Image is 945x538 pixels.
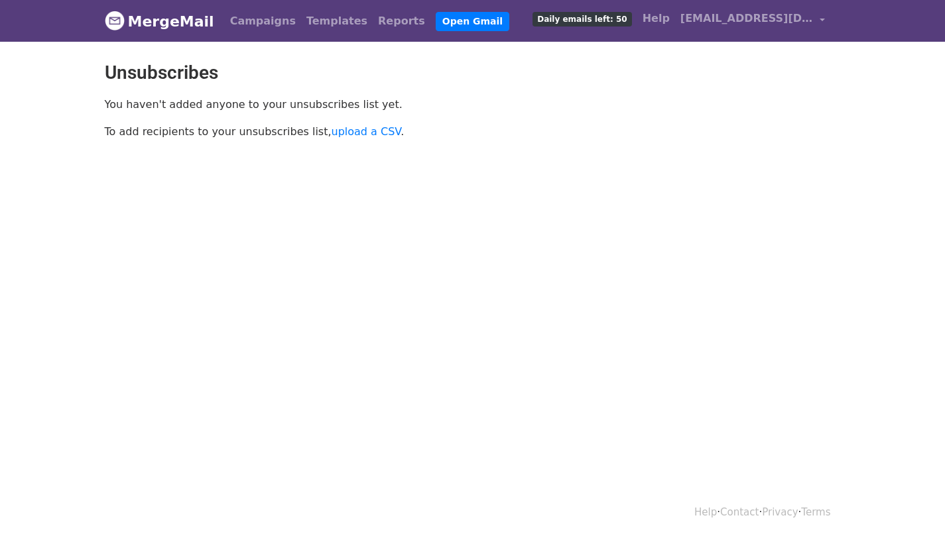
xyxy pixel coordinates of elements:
[762,506,798,518] a: Privacy
[694,506,717,518] a: Help
[105,62,841,84] h2: Unsubscribes
[533,12,631,27] span: Daily emails left: 50
[436,12,509,31] a: Open Gmail
[105,97,463,111] p: You haven't added anyone to your unsubscribes list yet.
[527,5,637,32] a: Daily emails left: 50
[373,8,430,34] a: Reports
[225,8,301,34] a: Campaigns
[105,125,463,138] p: To add recipients to your unsubscribes list, .
[105,11,125,30] img: MergeMail logo
[675,5,830,36] a: [EMAIL_ADDRESS][DOMAIN_NAME]
[801,506,830,518] a: Terms
[332,125,401,138] a: upload a CSV
[637,5,675,32] a: Help
[680,11,813,27] span: [EMAIL_ADDRESS][DOMAIN_NAME]
[720,506,759,518] a: Contact
[105,7,214,35] a: MergeMail
[301,8,373,34] a: Templates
